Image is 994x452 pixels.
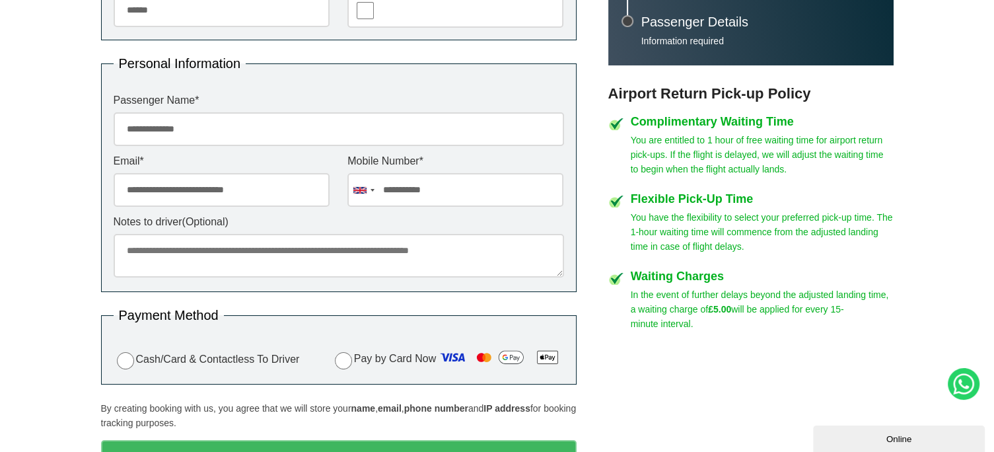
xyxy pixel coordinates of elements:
[631,210,894,254] p: You have the flexibility to select your preferred pick-up time. The 1-hour waiting time will comm...
[641,35,880,47] p: Information required
[631,116,894,128] h4: Complimentary Waiting Time
[335,352,352,369] input: Pay by Card Now
[641,15,880,28] h3: Passenger Details
[114,95,564,106] label: Passenger Name
[182,216,229,227] span: (Optional)
[347,156,563,167] label: Mobile Number
[483,403,530,414] strong: IP address
[378,403,402,414] strong: email
[631,133,894,176] p: You are entitled to 1 hour of free waiting time for airport return pick-ups. If the flight is del...
[608,85,894,102] h3: Airport Return Pick-up Policy
[101,401,577,430] p: By creating booking with us, you agree that we will store your , , and for booking tracking purpo...
[114,156,330,167] label: Email
[351,403,375,414] strong: name
[348,174,378,206] div: United Kingdom: +44
[813,423,987,452] iframe: chat widget
[404,403,468,414] strong: phone number
[708,304,731,315] strong: £5.00
[114,57,246,70] legend: Personal Information
[332,347,564,372] label: Pay by Card Now
[114,309,224,322] legend: Payment Method
[631,193,894,205] h4: Flexible Pick-Up Time
[117,352,134,369] input: Cash/Card & Contactless To Driver
[631,270,894,282] h4: Waiting Charges
[114,217,564,227] label: Notes to driver
[114,350,300,369] label: Cash/Card & Contactless To Driver
[631,287,894,331] p: In the event of further delays beyond the adjusted landing time, a waiting charge of will be appl...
